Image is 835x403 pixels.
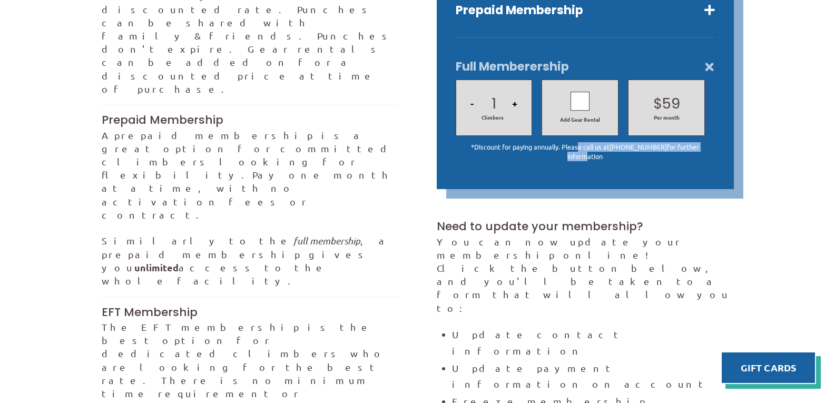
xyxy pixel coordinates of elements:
[102,234,399,288] p: Similarly to the , a prepaid membership gives you access to the whole facility.
[610,142,667,151] a: [PHONE_NUMBER]
[456,142,715,161] p: *Discount for paying annually. Please call us at for further information
[437,235,734,314] p: You can now update your membership online! Click the button below, and you'll be taken to a form ...
[452,362,709,390] span: Update payment information on account
[102,304,399,320] h3: EFT Membership
[547,116,613,123] span: Add Gear Rental
[509,85,520,121] button: +
[638,114,694,121] span: Per month
[437,219,734,234] h3: Need to update your membership?
[460,94,527,114] h2: 1
[633,94,700,114] h2: $
[102,129,399,221] p: Pay one month at a time, with no activation fees or contract.
[452,329,624,356] span: Update contact information
[102,112,399,128] h3: Prepaid Membership
[662,94,680,114] p: 59
[482,114,504,121] span: Climbers
[102,130,397,181] span: A prepaid membership is a great option for committed climbers looking for flexibility.
[134,261,179,273] strong: unlimited
[467,85,477,121] button: -
[293,235,360,247] em: full membership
